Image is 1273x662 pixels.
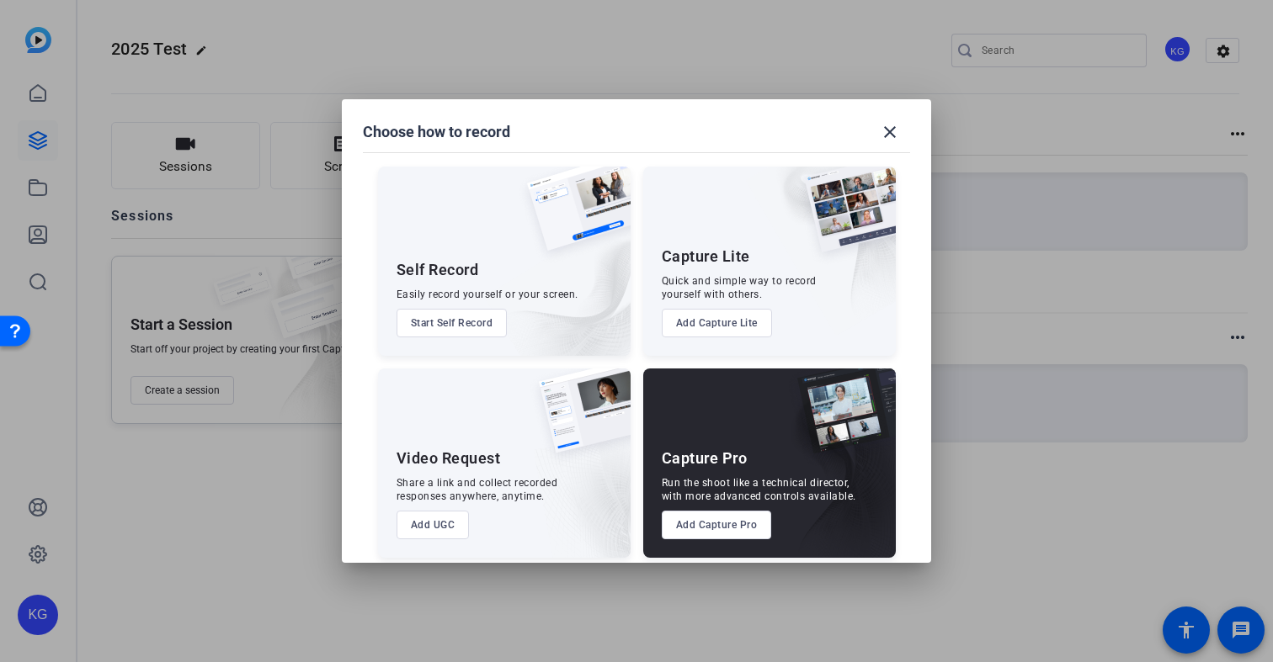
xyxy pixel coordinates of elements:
[662,448,748,469] div: Capture Pro
[662,246,750,267] div: Capture Lite
[514,167,631,267] img: self-record.png
[526,368,631,470] img: ugc-content.png
[745,167,896,335] img: embarkstudio-capture-lite.png
[771,389,896,558] img: embarkstudio-capture-pro.png
[397,448,501,469] div: Video Request
[662,274,817,301] div: Quick and simple way to record yourself with others.
[880,122,900,142] mat-icon: close
[397,511,470,539] button: Add UGC
[662,476,856,503] div: Run the shoot like a technical director, with more advanced controls available.
[662,511,772,539] button: Add Capture Pro
[397,309,508,337] button: Start Self Record
[791,167,896,269] img: capture-lite.png
[785,368,896,471] img: capture-pro.png
[397,476,558,503] div: Share a link and collect recorded responses anywhere, anytime.
[533,421,631,558] img: embarkstudio-ugc-content.png
[662,309,772,337] button: Add Capture Lite
[397,260,479,280] div: Self Record
[484,203,631,356] img: embarkstudio-self-record.png
[397,288,578,301] div: Easily record yourself or your screen.
[363,122,510,142] h1: Choose how to record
